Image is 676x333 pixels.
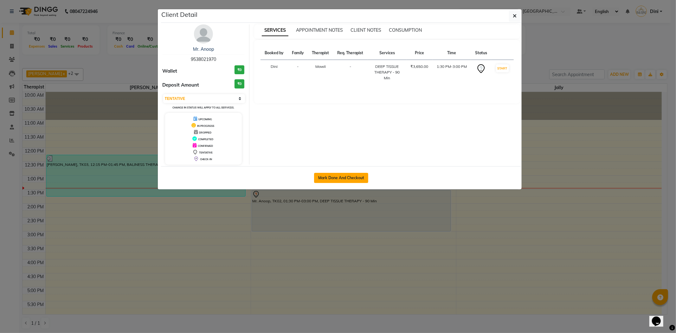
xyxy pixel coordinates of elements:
small: Change in status will apply to all services. [172,106,234,109]
h5: Client Detail [162,10,198,19]
span: Wallet [163,68,177,75]
span: UPCOMING [198,118,212,121]
button: START [496,64,509,72]
td: - [288,60,308,85]
th: Req. Therapist [333,46,368,60]
span: SERVICES [262,25,288,36]
h3: ₹0 [235,79,244,88]
a: Mr. Anoop [193,46,214,52]
button: Mark Done And Checkout [314,173,368,183]
span: IN PROGRESS [197,124,214,127]
span: Mawii [315,64,326,69]
th: Price [407,46,433,60]
img: avatar [194,24,213,43]
span: APPOINTMENT NOTES [296,27,343,33]
span: CHECK-IN [200,158,212,161]
span: DROPPED [199,131,211,134]
td: 1:30 PM-3:00 PM [433,60,471,85]
div: DEEP TISSUE THERAPY - 90 Min [371,64,403,81]
th: Status [471,46,491,60]
span: COMPLETED [198,138,213,141]
th: Booked by [261,46,288,60]
th: Services [368,46,407,60]
span: CONFIRMED [198,144,213,147]
span: TENTATIVE [199,151,213,154]
span: Deposit Amount [163,82,199,89]
div: ₹3,650.00 [410,64,429,69]
span: CLIENT NOTES [351,27,381,33]
td: Dini [261,60,288,85]
th: Family [288,46,308,60]
iframe: chat widget [649,308,670,327]
h3: ₹0 [235,65,244,75]
span: 9538021970 [191,56,216,62]
td: - [333,60,368,85]
th: Time [433,46,471,60]
span: CONSUMPTION [389,27,422,33]
th: Therapist [308,46,333,60]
